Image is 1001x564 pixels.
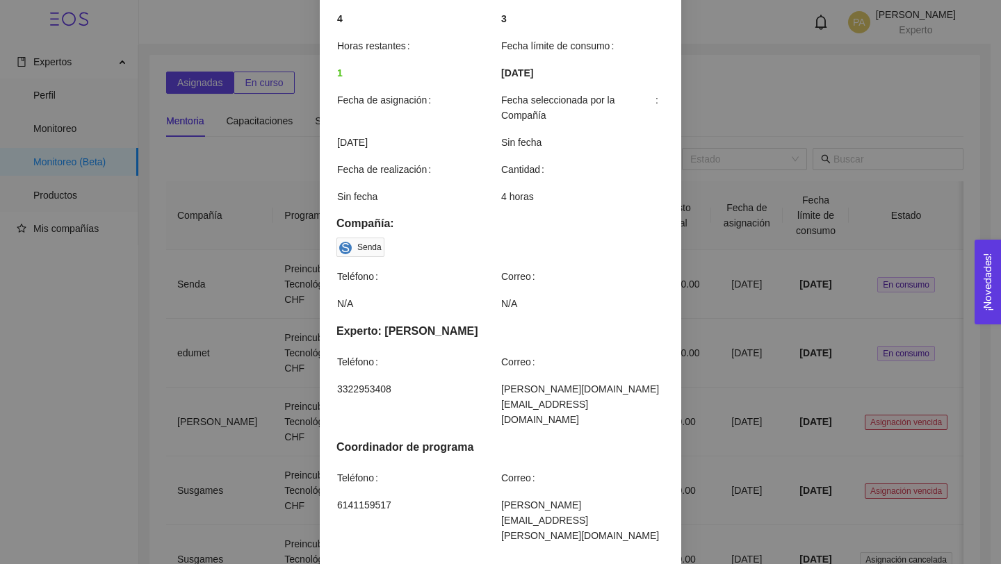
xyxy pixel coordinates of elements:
span: [DATE] [501,65,533,81]
span: [PERSON_NAME][DOMAIN_NAME][EMAIL_ADDRESS][DOMAIN_NAME] [501,381,664,427]
h5: Compañía: [336,215,665,232]
span: 6141159517 [337,497,500,513]
span: Cantidad [501,162,550,177]
span: Fecha de realización [337,162,437,177]
span: 4 horas [501,189,664,204]
div: Senda [357,240,382,254]
div: Coordinador de programa [336,438,665,456]
span: Teléfono [337,269,384,284]
strong: 3 [501,13,507,24]
span: Correo [501,269,541,284]
span: [PERSON_NAME][EMAIL_ADDRESS][PERSON_NAME][DOMAIN_NAME] [501,497,664,543]
span: Sin fecha [337,189,500,204]
span: Fecha de asignación [337,92,437,108]
div: Experto: [PERSON_NAME] [336,322,665,340]
span: Correo [501,354,541,370]
span: N/A [337,296,500,311]
span: [DATE] [337,135,500,150]
span: Fecha seleccionada por la Compañía [501,92,664,123]
span: Correo [501,470,541,486]
span: Fecha límite de consumo [501,38,619,53]
strong: 1 [337,67,343,78]
button: Open Feedback Widget [975,240,1001,324]
span: 3322953408 [337,381,500,397]
span: Sin fecha [501,135,664,150]
span: S [341,242,350,254]
span: Teléfono [337,470,384,486]
span: N/A [501,296,664,311]
strong: 4 [337,13,343,24]
span: Horas restantes [337,38,416,53]
span: Teléfono [337,354,384,370]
